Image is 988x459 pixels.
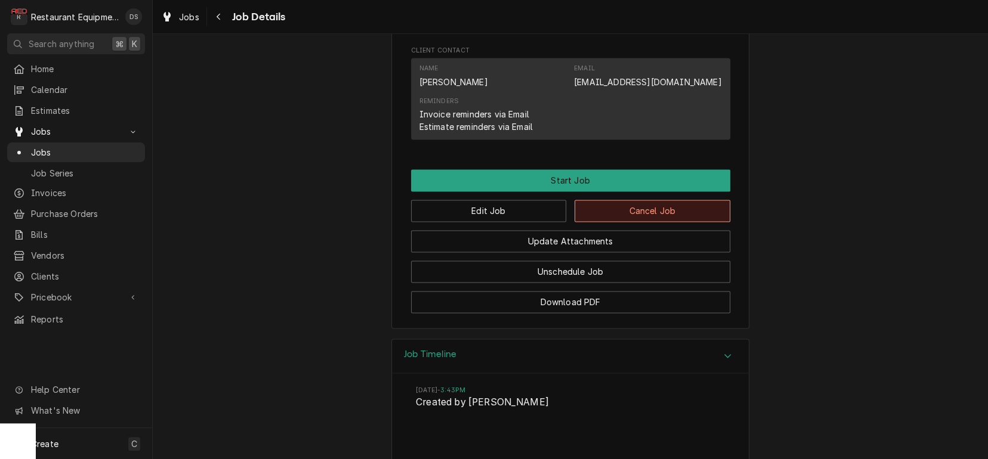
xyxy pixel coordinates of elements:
[7,163,145,183] a: Job Series
[411,260,730,283] button: Unschedule Job
[419,64,439,73] div: Name
[411,58,730,139] div: Contact
[411,191,730,222] div: Button Group Row
[156,7,204,27] a: Jobs
[31,104,139,117] span: Estimates
[411,291,730,313] button: Download PDF
[31,11,119,23] div: Restaurant Equipment Diagnostics
[115,38,123,50] span: ⌘
[29,38,94,50] span: Search anything
[31,167,139,179] span: Job Series
[419,97,533,133] div: Reminders
[125,8,142,25] div: DS
[11,8,27,25] div: R
[7,380,145,399] a: Go to Help Center
[7,33,145,54] button: Search anything⌘K
[411,283,730,313] div: Button Group Row
[419,64,488,88] div: Name
[7,101,145,120] a: Estimates
[11,8,27,25] div: Restaurant Equipment Diagnostics's Avatar
[392,339,749,373] div: Accordion Header
[411,46,730,144] div: Client Contact
[131,438,137,450] span: C
[411,230,730,252] button: Update Attachments
[31,439,58,449] span: Create
[31,228,139,241] span: Bills
[411,169,730,191] div: Button Group Row
[7,246,145,265] a: Vendors
[7,309,145,329] a: Reports
[31,63,139,75] span: Home
[7,225,145,244] a: Bills
[31,313,139,325] span: Reports
[574,64,595,73] div: Email
[419,76,488,88] div: [PERSON_NAME]
[392,339,749,373] button: Accordion Details Expand Trigger
[411,252,730,283] div: Button Group Row
[7,59,145,79] a: Home
[411,58,730,145] div: Client Contact List
[419,108,529,120] div: Invoice reminders via Email
[7,142,145,162] a: Jobs
[416,385,725,425] li: Event
[411,222,730,252] div: Button Group Row
[31,207,139,220] span: Purchase Orders
[411,46,730,55] span: Client Contact
[411,169,730,191] button: Start Job
[209,7,229,26] button: Navigate back
[31,187,139,199] span: Invoices
[31,83,139,96] span: Calendar
[411,200,567,222] button: Edit Job
[7,266,145,286] a: Clients
[404,349,456,360] h3: Job Timeline
[125,8,142,25] div: Derek Stewart's Avatar
[7,122,145,141] a: Go to Jobs
[574,64,721,88] div: Email
[132,38,137,50] span: K
[31,270,139,283] span: Clients
[419,97,459,106] div: Reminders
[229,9,286,25] span: Job Details
[440,386,465,393] em: 3:43PM
[31,249,139,262] span: Vendors
[411,169,730,313] div: Button Group
[31,404,138,417] span: What's New
[7,80,145,100] a: Calendar
[7,401,145,420] a: Go to What's New
[31,146,139,159] span: Jobs
[179,11,199,23] span: Jobs
[31,125,121,138] span: Jobs
[7,287,145,307] a: Go to Pricebook
[416,395,725,411] span: Event String
[416,385,725,395] span: Timestamp
[419,120,533,133] div: Estimate reminders via Email
[31,291,121,303] span: Pricebook
[7,204,145,224] a: Purchase Orders
[574,77,721,87] a: [EMAIL_ADDRESS][DOMAIN_NAME]
[31,383,138,396] span: Help Center
[7,183,145,203] a: Invoices
[575,200,730,222] button: Cancel Job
